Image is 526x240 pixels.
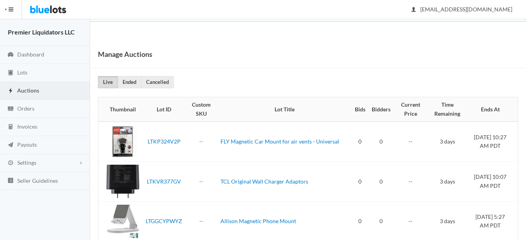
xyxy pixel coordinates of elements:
ion-icon: flash [7,87,14,95]
td: 0 [369,122,394,162]
th: Thumbnail [98,97,143,122]
ion-icon: cog [7,160,14,167]
td: [DATE] 10:07 AM PDT [467,162,518,202]
span: [EMAIL_ADDRESS][DOMAIN_NAME] [412,6,512,13]
ion-icon: speedometer [7,51,14,59]
th: Lot Title [217,97,351,122]
a: -- [199,138,203,145]
td: 0 [352,162,369,202]
ion-icon: list box [7,177,14,185]
a: TCL Original Wall Charger Adaptors [221,178,308,185]
ion-icon: paper plane [7,142,14,149]
th: Bidders [369,97,394,122]
a: Ended [117,76,141,88]
span: Seller Guidelines [17,177,58,184]
span: Orders [17,105,34,112]
a: Live [98,76,118,88]
td: [DATE] 10:27 AM PDT [467,122,518,162]
td: 0 [352,122,369,162]
span: Invoices [17,123,37,130]
span: Dashboard [17,51,44,58]
td: 3 days [427,122,467,162]
th: Time Remaining [427,97,467,122]
th: Lot ID [143,97,185,122]
a: -- [199,218,203,224]
span: Payouts [17,141,37,148]
td: 0 [369,162,394,202]
a: LTKP324V2P [148,138,181,145]
span: Lots [17,69,27,76]
a: Allison Magnetic Phone Mount [221,218,296,224]
h1: Manage Auctions [98,48,152,60]
td: -- [394,162,427,202]
a: -- [199,178,203,185]
a: LTKVR377GV [147,178,181,185]
th: Bids [352,97,369,122]
th: Ends At [467,97,518,122]
span: Settings [17,159,36,166]
th: Current Price [394,97,427,122]
a: Cancelled [141,76,174,88]
ion-icon: calculator [7,124,14,131]
a: FLY Magnetic Car Mount for air vents - Universal [221,138,339,145]
ion-icon: clipboard [7,69,14,77]
td: 3 days [427,162,467,202]
td: -- [394,122,427,162]
ion-icon: cash [7,105,14,113]
a: LTGGCYPWYZ [146,218,182,224]
th: Custom SKU [185,97,217,122]
ion-icon: person [410,6,418,14]
span: Auctions [17,87,39,94]
strong: Premier Liquidators LLC [8,28,75,36]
